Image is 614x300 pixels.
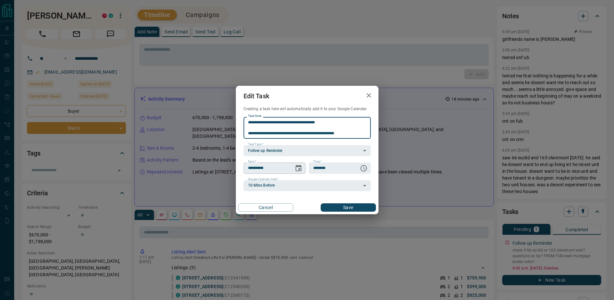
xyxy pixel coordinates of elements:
[244,145,371,156] div: Follow up Reminder
[238,203,293,212] button: Cancel
[321,203,376,212] button: Save
[357,162,370,175] button: Choose time, selected time is 6:00 AM
[236,86,277,106] h2: Edit Task
[248,177,279,181] label: Google Calendar Alert
[248,114,261,118] label: Task Note
[248,160,256,164] label: Date
[244,180,371,191] div: 10 Mins Before
[248,142,263,146] label: Task Type
[244,106,371,112] p: Creating a task here will automatically add it to your Google Calendar.
[292,162,305,175] button: Choose date, selected date is Aug 13, 2025
[313,160,322,164] label: Time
